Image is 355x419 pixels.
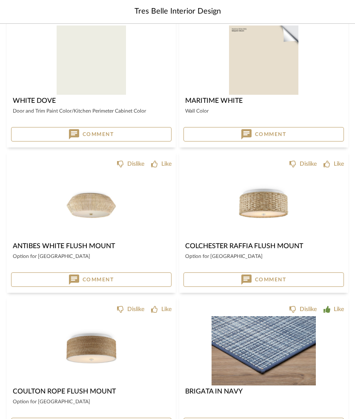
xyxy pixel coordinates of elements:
[13,97,56,104] span: White Dove
[13,396,170,407] div: Option for [GEOGRAPHIC_DATA]
[13,388,116,395] span: Coulton Rope Flush Mount
[83,131,114,138] span: Comment
[334,160,344,168] div: Like
[300,160,317,168] div: Dislike
[63,316,119,385] img: Coulton Rope Flush Mount
[255,276,286,283] span: Comment
[236,171,291,240] img: Colchester Raffia Flush Mount
[83,276,114,283] span: Comment
[212,316,316,385] img: Brigata in Navy
[300,305,317,314] div: Dislike
[13,106,170,116] div: Door and Trim Paint Color/Kitchen Perimeter Cabinet Color
[229,25,298,95] img: Maritime White
[13,251,170,261] div: Option for [GEOGRAPHIC_DATA]
[63,171,119,240] img: Antibes White Flush Mount
[57,25,126,95] img: White Dove
[13,243,115,249] span: Antibes White Flush Mount
[255,131,286,138] span: Comment
[127,160,144,168] div: Dislike
[183,272,344,287] button: Comment
[185,97,243,104] span: Maritime White
[183,127,344,142] button: Comment
[161,160,172,168] div: Like
[127,305,144,314] div: Dislike
[11,272,172,287] button: Comment
[185,243,303,249] span: Colchester Raffia Flush Mount
[135,6,221,17] span: Tres Belle Interior Design
[334,305,344,314] div: Like
[161,305,172,314] div: Like
[11,127,172,142] button: Comment
[185,251,342,261] div: Option for [GEOGRAPHIC_DATA]
[185,106,342,116] div: Wall Color
[11,171,172,240] div: 0
[185,388,243,395] span: Brigata in Navy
